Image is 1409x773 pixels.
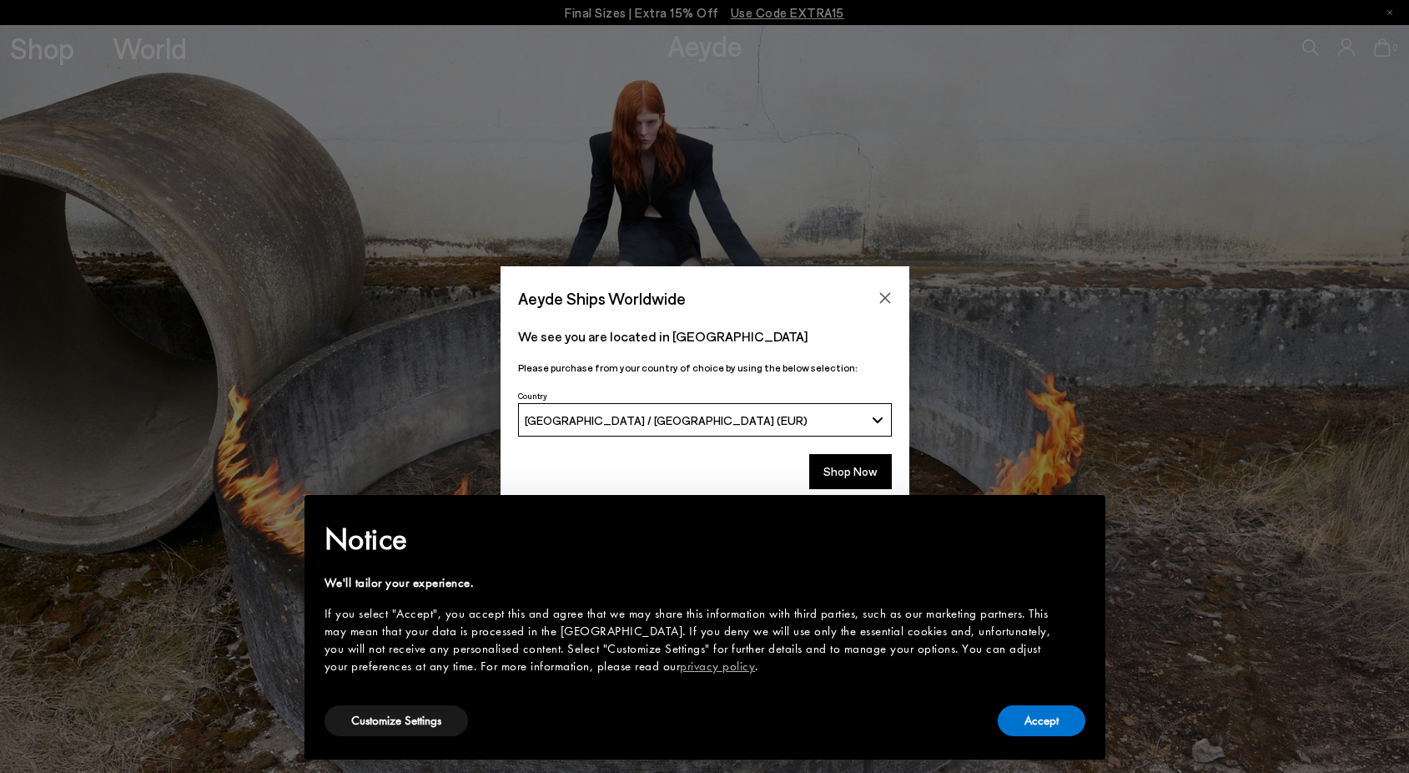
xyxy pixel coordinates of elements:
button: Shop Now [809,454,892,489]
a: privacy policy [680,658,755,674]
button: Close [873,285,898,311]
span: [GEOGRAPHIC_DATA] / [GEOGRAPHIC_DATA] (EUR) [525,413,808,427]
h2: Notice [325,518,1059,561]
button: Close this notice [1059,500,1099,540]
p: Please purchase from your country of choice by using the below selection: [518,360,892,376]
span: × [1073,507,1084,533]
span: Aeyde Ships Worldwide [518,284,686,313]
p: We see you are located in [GEOGRAPHIC_DATA] [518,326,892,346]
div: We'll tailor your experience. [325,574,1059,592]
button: Accept [998,705,1085,736]
span: Country [518,391,547,401]
button: Customize Settings [325,705,468,736]
div: If you select "Accept", you accept this and agree that we may share this information with third p... [325,605,1059,675]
